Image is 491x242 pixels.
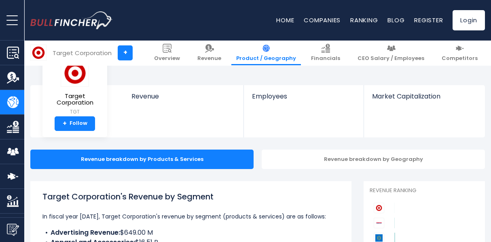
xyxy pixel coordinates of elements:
span: Financials [311,55,340,62]
b: Advertising Revenue: [51,228,120,237]
span: Employees [252,92,356,100]
a: Go to homepage [30,11,113,29]
span: Competitors [442,55,478,62]
img: Target Corporation competitors logo [374,203,384,213]
img: bullfincher logo [30,11,113,29]
h1: Target Corporation's Revenue by Segment [42,191,339,203]
span: CEO Salary / Employees [358,55,424,62]
span: Product / Geography [236,55,296,62]
a: Blog [387,16,404,24]
a: Ranking [350,16,378,24]
a: Product / Geography [231,41,301,65]
span: Target Corporation [49,93,101,106]
span: Revenue [131,92,236,100]
a: Revenue [193,41,226,65]
a: Competitors [437,41,483,65]
a: Register [414,16,443,24]
small: TGT [49,108,101,116]
span: Revenue [197,55,221,62]
a: Overview [149,41,185,65]
a: Target Corporation TGT [49,59,101,116]
a: + [118,45,133,60]
div: Revenue breakdown by Products & Services [30,150,254,169]
a: +Follow [55,116,95,131]
img: TGT logo [31,45,46,60]
a: Revenue [123,85,244,114]
a: CEO Salary / Employees [353,41,429,65]
a: Financials [306,41,345,65]
a: Login [453,10,485,30]
div: Revenue breakdown by Geography [262,150,485,169]
p: Revenue Ranking [370,187,479,194]
a: Companies [304,16,341,24]
p: In fiscal year [DATE], Target Corporation's revenue by segment (products & services) are as follows: [42,212,339,221]
strong: + [63,120,67,127]
span: Market Capitalization [372,92,476,100]
a: Market Capitalization [364,85,484,114]
a: Home [276,16,294,24]
a: Employees [244,85,364,114]
img: Costco Wholesale Corporation competitors logo [374,218,384,228]
img: TGT logo [61,60,89,87]
span: Overview [154,55,180,62]
div: Target Corporation [53,48,112,58]
li: $649.00 M [42,228,339,238]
